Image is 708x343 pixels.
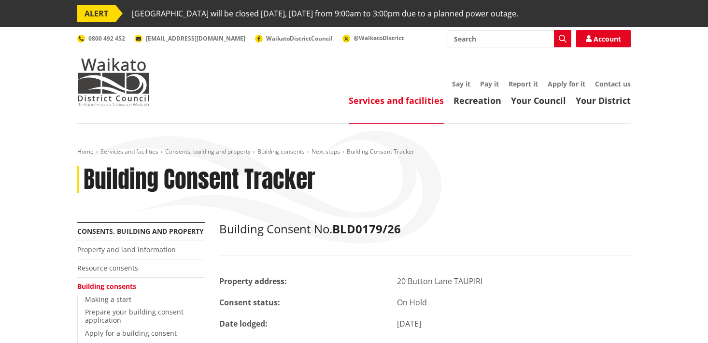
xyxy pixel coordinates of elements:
[77,58,150,106] img: Waikato District Council - Te Kaunihera aa Takiwaa o Waikato
[257,147,305,156] a: Building consents
[349,95,444,106] a: Services and facilities
[77,263,138,272] a: Resource consents
[219,276,287,286] strong: Property address:
[132,5,518,22] span: [GEOGRAPHIC_DATA] will be closed [DATE], [DATE] from 9:00am to 3:00pm due to a planned power outage.
[88,34,125,43] span: 0800 492 452
[84,166,315,194] h1: Building Consent Tracker
[342,34,404,42] a: @WaikatoDistrict
[390,297,638,308] div: On Hold
[100,147,158,156] a: Services and facilities
[354,34,404,42] span: @WaikatoDistrict
[480,79,499,88] a: Pay it
[135,34,245,43] a: [EMAIL_ADDRESS][DOMAIN_NAME]
[595,79,631,88] a: Contact us
[219,222,631,236] h2: Building Consent No.
[390,275,638,287] div: 20 Button Lane TAUPIRI
[576,30,631,47] a: Account
[266,34,333,43] span: WaikatoDistrictCouncil
[77,282,136,291] a: Building consents
[85,307,184,325] a: Prepare your building consent application
[219,318,268,329] strong: Date lodged:
[511,95,566,106] a: Your Council
[219,297,280,308] strong: Consent status:
[77,147,94,156] a: Home
[347,147,414,156] span: Building Consent Tracker
[77,245,176,254] a: Property and land information
[255,34,333,43] a: WaikatoDistrictCouncil
[390,318,638,329] div: [DATE]
[85,295,131,304] a: Making a start
[453,95,501,106] a: Recreation
[146,34,245,43] span: [EMAIL_ADDRESS][DOMAIN_NAME]
[77,227,204,236] a: Consents, building and property
[77,34,125,43] a: 0800 492 452
[452,79,470,88] a: Say it
[509,79,538,88] a: Report it
[576,95,631,106] a: Your District
[312,147,340,156] a: Next steps
[165,147,251,156] a: Consents, building and property
[548,79,585,88] a: Apply for it
[77,5,115,22] span: ALERT
[77,148,631,156] nav: breadcrumb
[332,221,401,237] strong: BLD0179/26
[85,329,177,338] a: Apply for a building consent
[448,30,571,47] input: Search input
